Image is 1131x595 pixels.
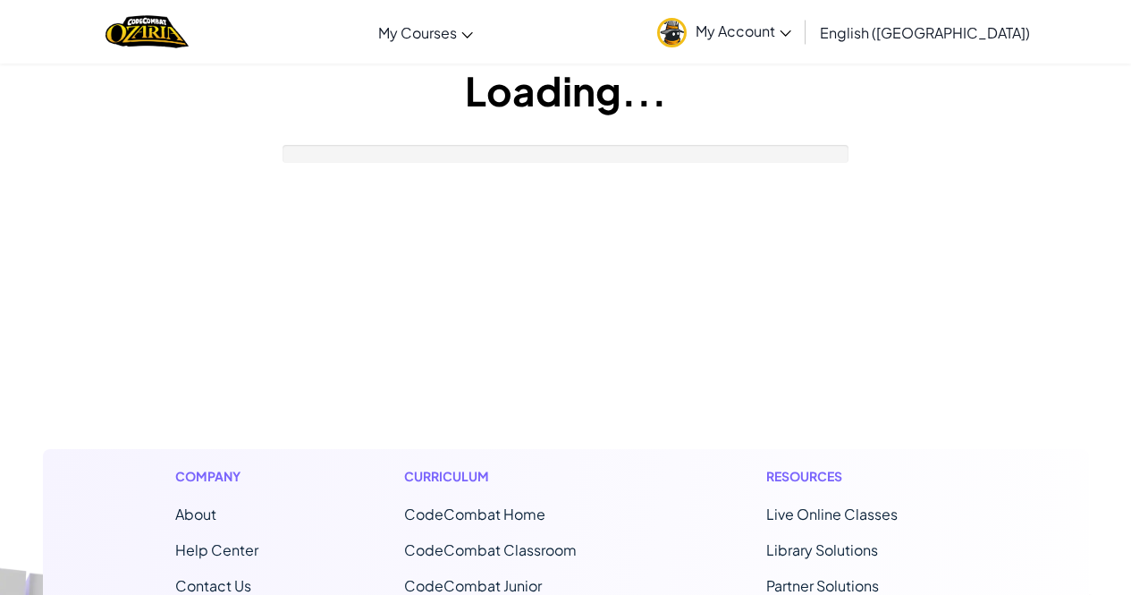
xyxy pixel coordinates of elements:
h1: Company [175,467,258,486]
img: avatar [657,18,687,47]
a: Live Online Classes [766,505,898,523]
a: About [175,505,216,523]
a: Ozaria by CodeCombat logo [106,13,189,50]
a: My Account [648,4,800,60]
img: Home [106,13,189,50]
a: CodeCombat Junior [404,576,542,595]
a: Partner Solutions [766,576,879,595]
span: My Courses [378,23,457,42]
h1: Curriculum [404,467,620,486]
span: CodeCombat Home [404,505,545,523]
a: Library Solutions [766,540,878,559]
a: English ([GEOGRAPHIC_DATA]) [811,8,1039,56]
span: My Account [696,21,791,40]
a: Help Center [175,540,258,559]
span: English ([GEOGRAPHIC_DATA]) [820,23,1030,42]
span: Contact Us [175,576,251,595]
a: My Courses [369,8,482,56]
h1: Resources [766,467,957,486]
a: CodeCombat Classroom [404,540,577,559]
